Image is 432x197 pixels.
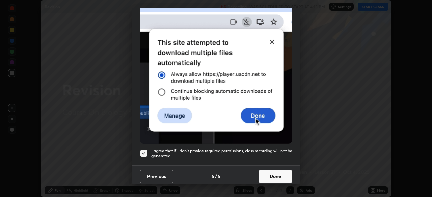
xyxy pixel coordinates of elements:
[215,173,217,180] h4: /
[218,173,220,180] h4: 5
[151,148,292,159] h5: I agree that if I don't provide required permissions, class recording will not be generated
[259,170,292,183] button: Done
[140,170,173,183] button: Previous
[212,173,214,180] h4: 5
